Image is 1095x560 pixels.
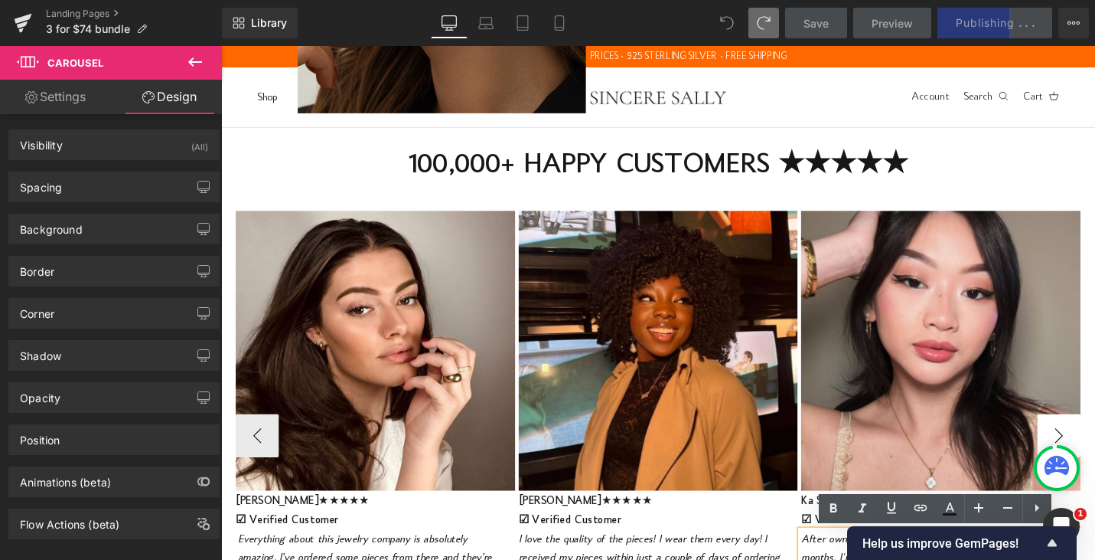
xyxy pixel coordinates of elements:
[658,474,669,487] span: ★
[114,80,225,114] a: Design
[504,8,541,38] a: Tablet
[1074,508,1087,520] span: 1
[315,476,403,488] span: [PERSON_NAME]
[15,476,103,488] span: [PERSON_NAME]
[853,8,931,38] a: Preview
[114,474,125,487] span: ★
[712,8,742,38] button: Undo
[872,15,913,31] span: Preview
[20,467,111,489] div: Animations (beta)
[20,257,54,278] div: Border
[135,474,146,487] span: ★
[47,57,103,69] span: Carousel
[748,8,779,38] button: Redo
[20,215,83,236] div: Background
[15,496,125,509] span: ☑ Verified Customer
[431,8,468,38] a: Desktop
[862,536,1043,551] span: Help us improve GemPages!
[1058,8,1089,38] button: More
[20,383,60,404] div: Opacity
[435,474,446,487] span: ★
[20,425,60,447] div: Position
[251,16,287,30] span: Library
[46,8,222,20] a: Landing Pages
[146,474,157,487] span: ★
[669,474,679,487] span: ★
[46,23,130,35] span: 3 for $74 bundle
[862,534,1061,552] button: Show survey - Help us improve GemPages!
[403,474,414,487] span: ★
[414,474,425,487] span: ★
[803,15,829,31] span: Save
[315,496,425,509] span: ☑ Verified Customer
[191,130,208,156] div: (All)
[198,111,728,142] strong: 100,000+ HAPPY CUSTOMERS ★★★★★
[20,509,119,531] div: Flow Actions (beta)
[679,474,690,487] span: ★
[222,8,298,38] a: New Library
[1043,508,1080,545] iframe: Intercom live chat
[647,474,658,487] span: ★
[614,476,637,488] span: Ka S
[614,496,724,509] span: ☑ Verified Customer
[20,299,54,320] div: Corner
[541,8,578,38] a: Mobile
[637,474,647,487] span: ★
[446,474,457,487] span: ★
[20,341,61,362] div: Shadow
[103,474,114,487] span: ★
[425,474,435,487] span: ★
[20,130,63,152] div: Visibility
[468,8,504,38] a: Laptop
[125,474,135,487] span: ★
[20,172,62,194] div: Spacing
